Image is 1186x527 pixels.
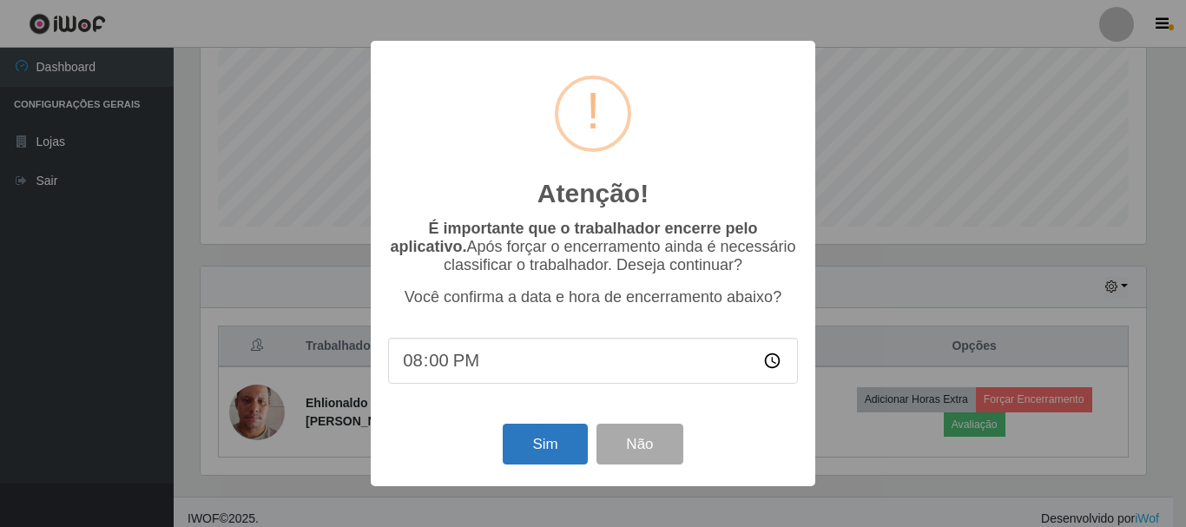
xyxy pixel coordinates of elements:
p: Após forçar o encerramento ainda é necessário classificar o trabalhador. Deseja continuar? [388,220,798,274]
button: Sim [503,424,587,464]
p: Você confirma a data e hora de encerramento abaixo? [388,288,798,306]
h2: Atenção! [537,178,649,209]
b: É importante que o trabalhador encerre pelo aplicativo. [390,220,757,255]
button: Não [596,424,682,464]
